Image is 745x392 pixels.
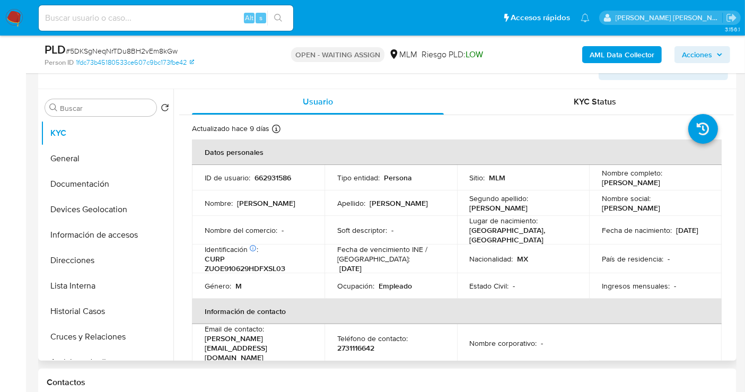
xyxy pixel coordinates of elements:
p: - [674,281,676,291]
p: 2731116642 [337,343,374,353]
p: Identificación : [205,245,258,254]
p: Fecha de nacimiento : [602,225,672,235]
p: Género : [205,281,231,291]
p: Estado Civil : [470,281,509,291]
p: Nombre social : [602,194,651,203]
span: Riesgo PLD: [422,49,483,60]
p: - [391,225,393,235]
p: Fecha de vencimiento INE / [GEOGRAPHIC_DATA] : [337,245,444,264]
b: Person ID [45,58,74,67]
p: [DATE] [676,225,698,235]
p: [PERSON_NAME][EMAIL_ADDRESS][DOMAIN_NAME] [205,334,308,362]
p: Nombre del comercio : [205,225,277,235]
p: [PERSON_NAME] [470,203,528,213]
b: AML Data Collector [590,46,654,63]
p: Nombre completo : [602,168,662,178]
p: - [668,254,670,264]
button: AML Data Collector [582,46,662,63]
p: ID de usuario : [205,173,250,182]
span: Accesos rápidos [511,12,570,23]
input: Buscar [60,103,152,113]
p: [GEOGRAPHIC_DATA], [GEOGRAPHIC_DATA] [470,225,573,245]
button: Historial Casos [41,299,173,324]
span: Acciones [682,46,712,63]
p: [PERSON_NAME] [602,178,660,187]
input: Buscar usuario o caso... [39,11,293,25]
p: Apellido : [337,198,365,208]
p: [PERSON_NAME] [237,198,295,208]
button: Acciones [674,46,730,63]
button: Documentación [41,171,173,197]
button: General [41,146,173,171]
p: Sitio : [470,173,485,182]
p: Soft descriptor : [337,225,387,235]
p: [DATE] [339,264,362,273]
p: Teléfono de contacto : [337,334,408,343]
p: Ocupación : [337,281,374,291]
span: s [259,13,262,23]
p: Segundo apellido : [470,194,529,203]
th: Información de contacto [192,299,722,324]
p: Email de contacto : [205,324,264,334]
button: Buscar [49,103,58,112]
button: Anticipos de dinero [41,350,173,375]
p: Ingresos mensuales : [602,281,670,291]
p: Tipo entidad : [337,173,380,182]
span: LOW [466,48,483,60]
p: [PERSON_NAME] [602,203,660,213]
p: CURP ZUOE910629HDFXSL03 [205,254,308,273]
p: MLM [489,173,506,182]
button: Volver al orden por defecto [161,103,169,115]
p: País de residencia : [602,254,663,264]
div: MLM [389,49,417,60]
p: Nacionalidad : [470,254,513,264]
p: Nombre : [205,198,233,208]
span: Usuario [303,95,333,108]
p: M [235,281,242,291]
p: [PERSON_NAME] [370,198,428,208]
span: # 5DKSgNeqNrTDu8BH2vEm8kGw [66,46,178,56]
p: Lugar de nacimiento : [470,216,538,225]
button: Lista Interna [41,273,173,299]
p: MX [518,254,529,264]
p: - [541,338,544,348]
button: Información de accesos [41,222,173,248]
p: Empleado [379,281,412,291]
button: Cruces y Relaciones [41,324,173,350]
button: Direcciones [41,248,173,273]
th: Datos personales [192,140,722,165]
a: 1fdc73b45180533ce607c9bc173fbe42 [76,58,194,67]
span: Alt [245,13,253,23]
button: Devices Geolocation [41,197,173,222]
span: 3.156.1 [725,25,740,33]
p: Nombre corporativo : [470,338,537,348]
p: Persona [384,173,412,182]
p: 662931586 [255,173,291,182]
button: KYC [41,120,173,146]
button: search-icon [267,11,289,25]
p: Actualizado hace 9 días [192,124,269,134]
p: - [513,281,515,291]
p: OPEN - WAITING ASSIGN [291,47,384,62]
a: Notificaciones [581,13,590,22]
p: nancy.sanchezgarcia@mercadolibre.com.mx [616,13,723,23]
h1: Contactos [47,377,728,388]
p: - [282,225,284,235]
a: Salir [726,12,737,23]
b: PLD [45,41,66,58]
span: KYC Status [574,95,617,108]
